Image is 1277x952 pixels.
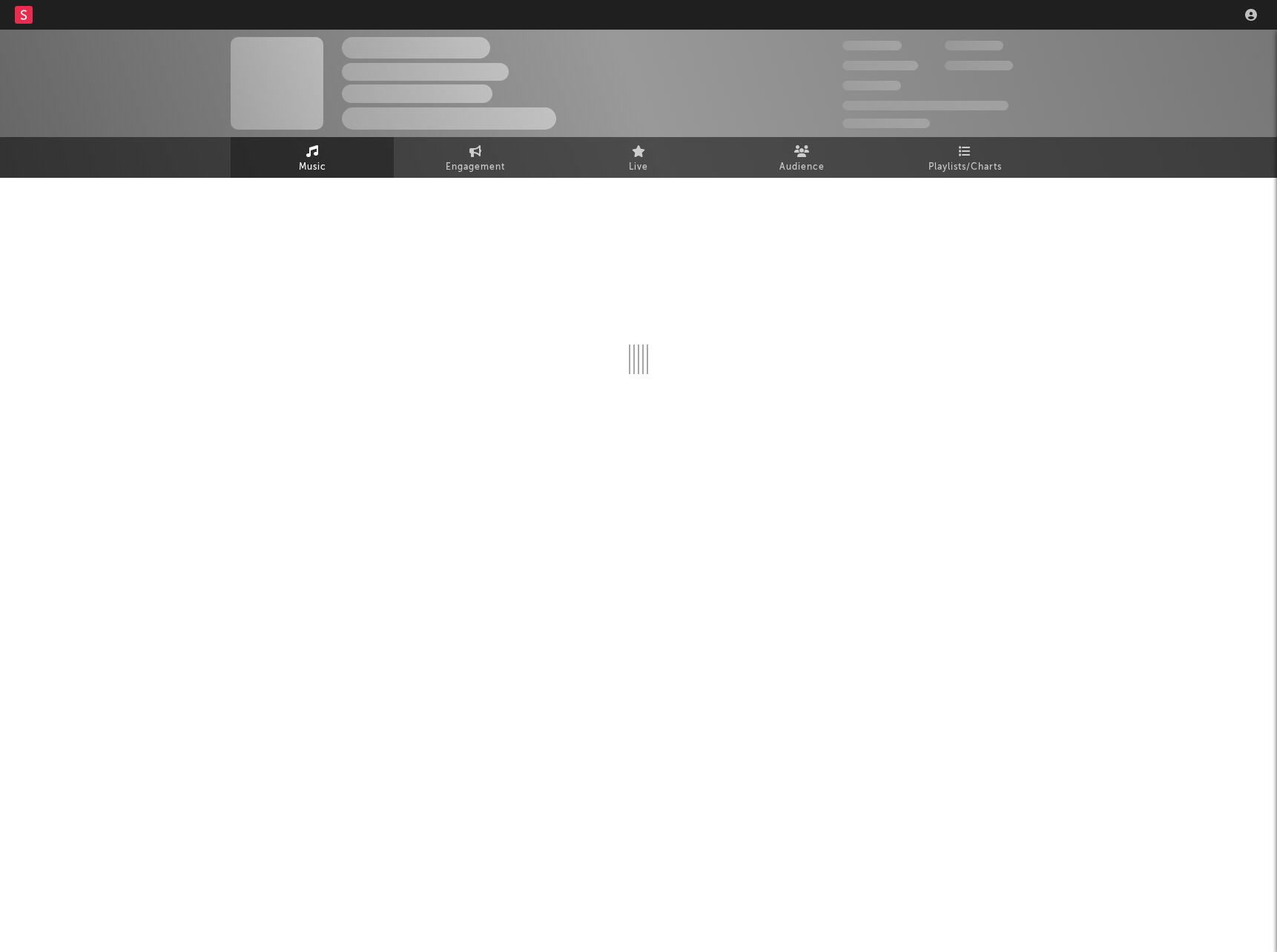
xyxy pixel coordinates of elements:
a: Audience [720,137,883,178]
span: 1,000,000 [945,61,1013,70]
a: Engagement [394,137,557,178]
span: 300,000 [842,41,902,50]
span: Audience [779,159,825,176]
span: Live [629,159,648,176]
span: 100,000 [945,41,1003,50]
span: 100,000 [842,81,901,90]
a: Live [557,137,720,178]
span: Engagement [446,159,505,176]
span: Jump Score: 85.0 [842,119,930,128]
span: Music [299,159,326,176]
a: Music [231,137,394,178]
a: Playlists/Charts [883,137,1046,178]
span: Playlists/Charts [928,159,1002,176]
span: 50,000,000 Monthly Listeners [842,101,1009,110]
span: 50,000,000 [842,61,918,70]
